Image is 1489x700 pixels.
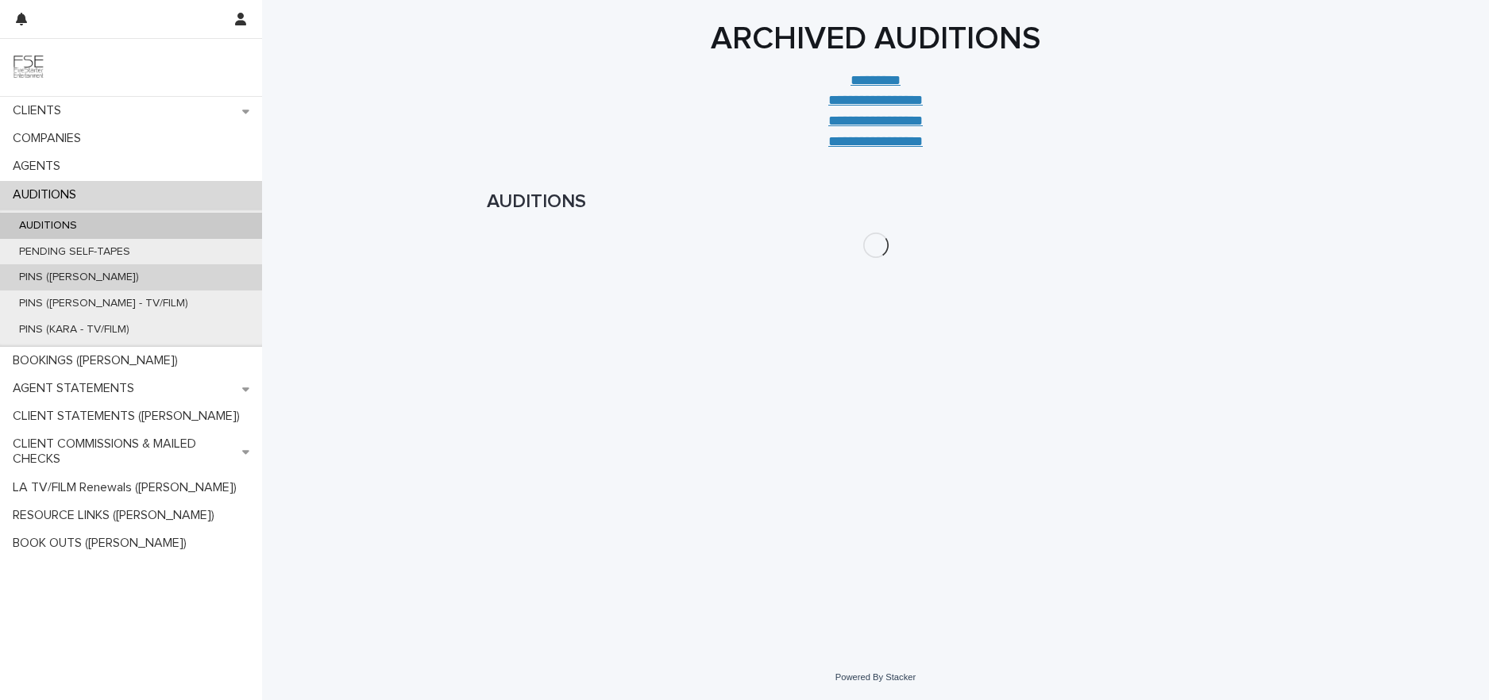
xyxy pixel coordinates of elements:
p: CLIENTS [6,103,74,118]
p: BOOK OUTS ([PERSON_NAME]) [6,536,199,551]
p: BOOKINGS ([PERSON_NAME]) [6,353,191,368]
p: AGENTS [6,159,73,174]
p: AUDITIONS [6,187,89,202]
p: CLIENT STATEMENTS ([PERSON_NAME]) [6,409,253,424]
p: AGENT STATEMENTS [6,381,147,396]
p: PENDING SELF-TAPES [6,245,143,259]
p: LA TV/FILM Renewals ([PERSON_NAME]) [6,480,249,495]
h1: ARCHIVED AUDITIONS [487,20,1265,58]
p: PINS ([PERSON_NAME]) [6,271,152,284]
a: Powered By Stacker [835,672,916,682]
p: RESOURCE LINKS ([PERSON_NAME]) [6,508,227,523]
p: CLIENT COMMISSIONS & MAILED CHECKS [6,437,242,467]
p: COMPANIES [6,131,94,146]
p: AUDITIONS [6,219,90,233]
h1: AUDITIONS [487,190,1265,213]
p: PINS (KARA - TV/FILM) [6,323,142,337]
p: PINS ([PERSON_NAME] - TV/FILM) [6,297,201,310]
img: 9JgRvJ3ETPGCJDhvPVA5 [13,52,44,83]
